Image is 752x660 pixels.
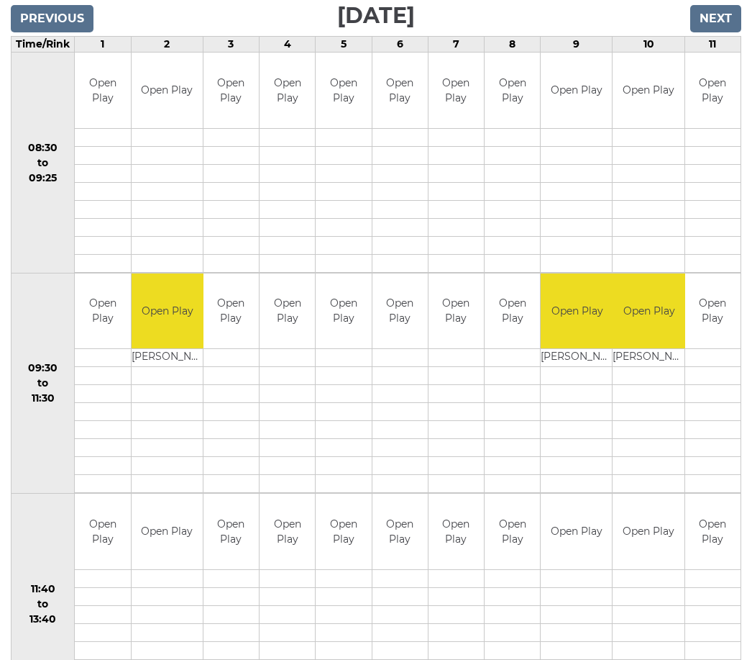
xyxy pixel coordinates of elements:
td: 09:30 to 11:30 [12,273,75,494]
td: 10 [613,37,684,53]
td: Open Play [203,274,259,349]
td: 11 [684,37,740,53]
td: 9 [541,37,613,53]
td: Open Play [485,53,540,128]
td: Open Play [541,494,612,569]
td: Open Play [485,494,540,569]
td: Open Play [541,53,612,128]
td: Open Play [485,274,540,349]
td: Open Play [260,274,315,349]
input: Previous [11,5,93,32]
td: Open Play [685,274,740,349]
td: Open Play [428,274,484,349]
td: Open Play [260,494,315,569]
td: Open Play [316,494,371,569]
td: [PERSON_NAME] [541,349,613,367]
td: Open Play [260,53,315,128]
td: Open Play [372,494,428,569]
td: Open Play [203,53,259,128]
td: Open Play [372,274,428,349]
td: Open Play [685,494,740,569]
td: Time/Rink [12,37,75,53]
td: [PERSON_NAME] [613,349,685,367]
td: 8 [485,37,541,53]
td: Open Play [613,494,684,569]
td: Open Play [75,494,130,569]
td: 1 [75,37,131,53]
td: Open Play [132,274,204,349]
td: 2 [131,37,203,53]
td: Open Play [132,494,203,569]
td: Open Play [203,494,259,569]
td: Open Play [613,274,685,349]
td: Open Play [613,53,684,128]
td: Open Play [75,53,130,128]
td: 08:30 to 09:25 [12,53,75,274]
td: Open Play [132,53,203,128]
td: Open Play [372,53,428,128]
td: 7 [428,37,484,53]
td: Open Play [316,53,371,128]
td: 4 [259,37,315,53]
input: Next [690,5,741,32]
td: 5 [316,37,372,53]
td: Open Play [428,53,484,128]
td: 3 [203,37,259,53]
td: Open Play [316,274,371,349]
td: Open Play [75,274,130,349]
td: Open Play [685,53,740,128]
td: Open Play [428,494,484,569]
td: 6 [372,37,428,53]
td: [PERSON_NAME] [132,349,204,367]
td: Open Play [541,274,613,349]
